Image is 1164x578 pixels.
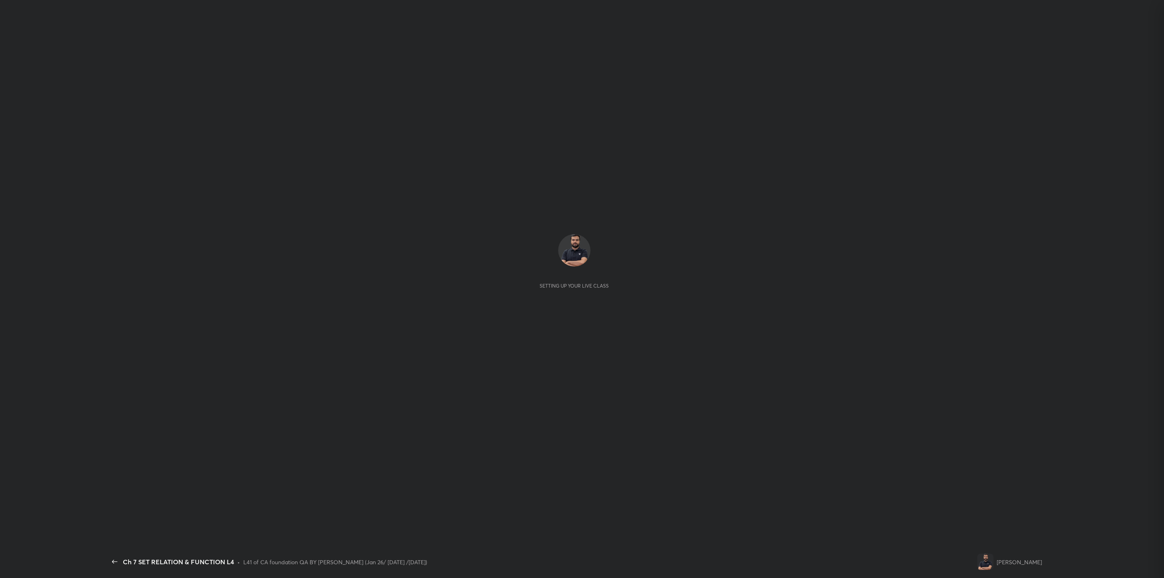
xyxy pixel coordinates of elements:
[237,558,240,566] div: •
[123,557,234,567] div: Ch 7 SET RELATION & FUNCTION L4
[243,558,427,566] div: L41 of CA foundation QA BY [PERSON_NAME] (Jan 26/ [DATE] /[DATE])
[540,283,609,289] div: Setting up your live class
[997,558,1042,566] div: [PERSON_NAME]
[977,554,993,570] img: 0020fdcc045b4a44a6896f6ec361806c.png
[558,234,590,267] img: 0020fdcc045b4a44a6896f6ec361806c.png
